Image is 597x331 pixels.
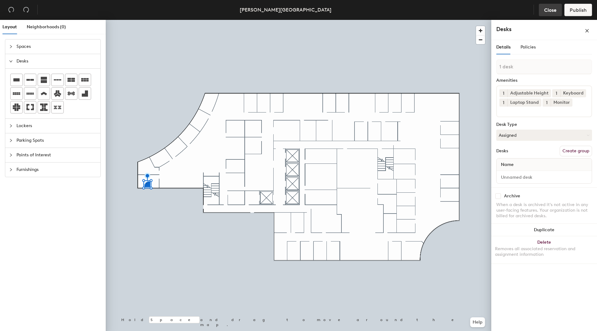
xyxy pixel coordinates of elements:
[16,54,97,68] span: Desks
[470,317,485,327] button: Help
[564,4,592,16] button: Publish
[491,224,597,236] button: Duplicate
[496,44,511,50] span: Details
[496,202,592,219] div: When a desk is archived it's not active in any user-facing features. Your organization is not bil...
[560,146,592,156] button: Create group
[507,99,541,107] div: Laptop Stand
[240,6,331,14] div: [PERSON_NAME][GEOGRAPHIC_DATA]
[556,90,557,97] span: 1
[498,173,590,182] input: Unnamed desk
[2,24,17,30] span: Layout
[585,29,589,33] span: close
[5,4,17,16] button: Undo (⌘ + Z)
[503,90,504,97] span: 1
[9,45,13,48] span: collapsed
[546,99,548,106] span: 1
[504,194,520,199] div: Archive
[491,236,597,264] button: DeleteRemoves all associated reservation and assignment information
[496,130,592,141] button: Assigned
[507,89,551,97] div: Adjustable Height
[9,153,13,157] span: collapsed
[496,149,508,154] div: Desks
[560,89,586,97] div: Keyboard
[9,139,13,142] span: collapsed
[552,89,560,97] button: 1
[9,124,13,128] span: collapsed
[551,99,572,107] div: Monitor
[16,163,97,177] span: Furnishings
[498,159,517,170] span: Name
[9,59,13,63] span: expanded
[9,168,13,172] span: collapsed
[521,44,536,50] span: Policies
[496,25,565,33] h4: Desks
[16,39,97,54] span: Spaces
[499,89,507,97] button: 1
[544,7,557,13] span: Close
[20,4,32,16] button: Redo (⌘ + ⇧ + Z)
[495,246,593,257] div: Removes all associated reservation and assignment information
[503,99,504,106] span: 1
[27,24,66,30] span: Neighborhoods (0)
[539,4,562,16] button: Close
[496,122,592,127] div: Desk Type
[16,133,97,148] span: Parking Spots
[16,148,97,162] span: Points of Interest
[499,99,507,107] button: 1
[496,78,592,83] div: Amenities
[543,99,551,107] button: 1
[16,119,97,133] span: Lockers
[8,7,14,13] span: undo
